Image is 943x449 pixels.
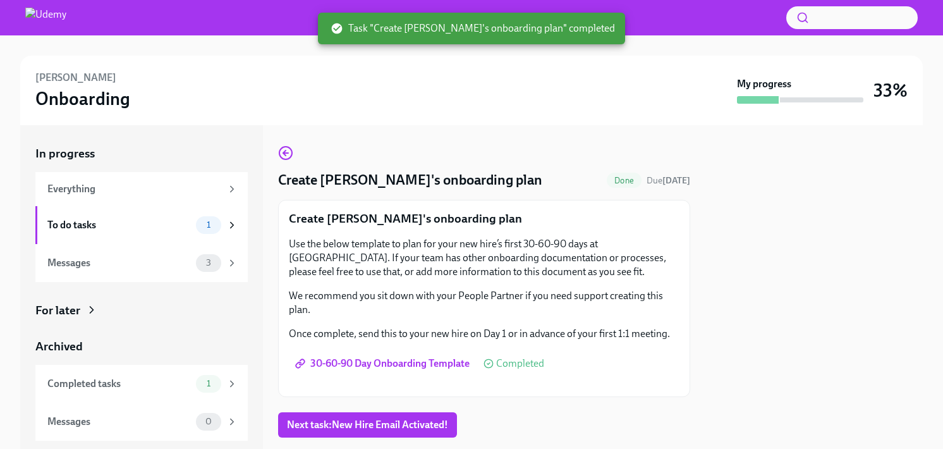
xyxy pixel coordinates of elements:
[289,289,679,317] p: We recommend you sit down with your People Partner if you need support creating this plan.
[35,87,130,110] h3: Onboarding
[35,172,248,206] a: Everything
[35,244,248,282] a: Messages3
[35,365,248,403] a: Completed tasks1
[287,419,448,431] span: Next task : New Hire Email Activated!
[737,77,791,91] strong: My progress
[47,218,191,232] div: To do tasks
[873,79,908,102] h3: 33%
[47,182,221,196] div: Everything
[35,71,116,85] h6: [PERSON_NAME]
[278,412,457,438] button: Next task:New Hire Email Activated!
[331,22,615,35] span: Task "Create [PERSON_NAME]'s onboarding plan" completed
[35,403,248,441] a: Messages0
[647,175,690,187] span: September 5th, 2025 17:00
[199,379,218,388] span: 1
[289,211,679,227] p: Create [PERSON_NAME]'s onboarding plan
[199,220,218,230] span: 1
[47,377,191,391] div: Completed tasks
[289,237,679,279] p: Use the below template to plan for your new hire’s first 30-60-90 days at [GEOGRAPHIC_DATA]. If y...
[607,176,642,185] span: Done
[35,302,80,319] div: For later
[35,145,248,162] a: In progress
[298,357,470,370] span: 30-60-90 Day Onboarding Template
[289,351,478,376] a: 30-60-90 Day Onboarding Template
[198,417,219,426] span: 0
[47,256,191,270] div: Messages
[289,327,679,341] p: Once complete, send this to your new hire on Day 1 or in advance of your first 1:1 meeting.
[25,8,66,28] img: Udemy
[35,338,248,355] a: Archived
[647,175,690,186] span: Due
[662,175,690,186] strong: [DATE]
[47,415,191,429] div: Messages
[35,302,248,319] a: For later
[278,171,542,190] h4: Create [PERSON_NAME]'s onboarding plan
[198,258,219,268] span: 3
[35,206,248,244] a: To do tasks1
[496,359,544,369] span: Completed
